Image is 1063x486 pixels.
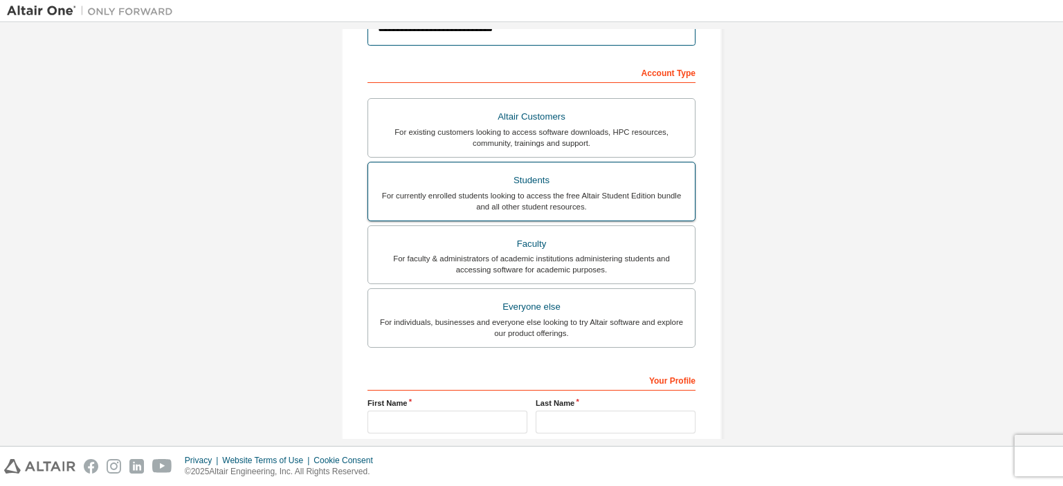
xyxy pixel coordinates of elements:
[376,297,687,317] div: Everyone else
[367,398,527,409] label: First Name
[107,459,121,474] img: instagram.svg
[536,398,696,409] label: Last Name
[376,171,687,190] div: Students
[152,459,172,474] img: youtube.svg
[7,4,180,18] img: Altair One
[314,455,381,466] div: Cookie Consent
[376,127,687,149] div: For existing customers looking to access software downloads, HPC resources, community, trainings ...
[4,459,75,474] img: altair_logo.svg
[376,234,687,254] div: Faculty
[222,455,314,466] div: Website Terms of Use
[367,61,696,83] div: Account Type
[129,459,144,474] img: linkedin.svg
[367,368,696,391] div: Your Profile
[185,466,381,478] p: © 2025 Altair Engineering, Inc. All Rights Reserved.
[376,107,687,127] div: Altair Customers
[185,455,222,466] div: Privacy
[84,459,98,474] img: facebook.svg
[376,190,687,212] div: For currently enrolled students looking to access the free Altair Student Edition bundle and all ...
[376,253,687,275] div: For faculty & administrators of academic institutions administering students and accessing softwa...
[376,317,687,339] div: For individuals, businesses and everyone else looking to try Altair software and explore our prod...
